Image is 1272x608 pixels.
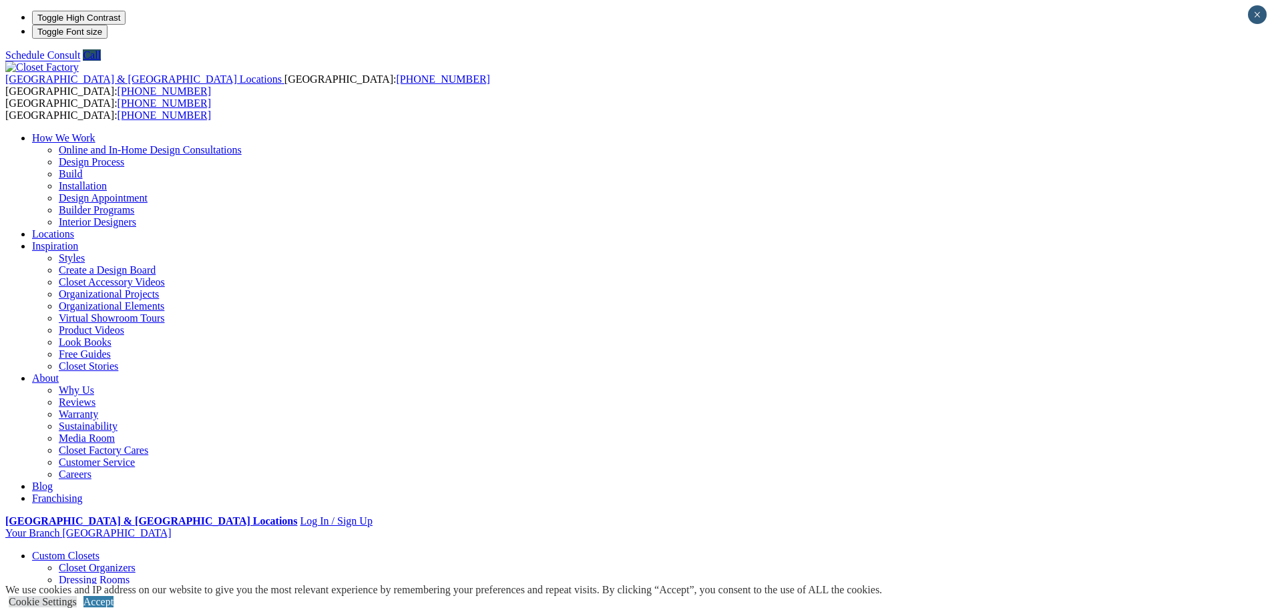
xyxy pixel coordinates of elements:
a: Blog [32,481,53,492]
a: About [32,372,59,384]
a: Closet Accessory Videos [59,276,165,288]
span: [GEOGRAPHIC_DATA]: [GEOGRAPHIC_DATA]: [5,97,211,121]
a: [GEOGRAPHIC_DATA] & [GEOGRAPHIC_DATA] Locations [5,73,284,85]
a: Careers [59,469,91,480]
a: Closet Stories [59,360,118,372]
img: Closet Factory [5,61,79,73]
a: Log In / Sign Up [300,515,372,527]
a: Organizational Elements [59,300,164,312]
a: [GEOGRAPHIC_DATA] & [GEOGRAPHIC_DATA] Locations [5,515,297,527]
a: Installation [59,180,107,192]
a: Inspiration [32,240,78,252]
a: Why Us [59,384,94,396]
a: Franchising [32,493,83,504]
a: Custom Closets [32,550,99,561]
a: Virtual Showroom Tours [59,312,165,324]
button: Toggle High Contrast [32,11,126,25]
a: Call [83,49,101,61]
button: Toggle Font size [32,25,108,39]
a: [PHONE_NUMBER] [118,97,211,109]
span: [GEOGRAPHIC_DATA]: [GEOGRAPHIC_DATA]: [5,73,490,97]
a: Build [59,168,83,180]
a: Styles [59,252,85,264]
a: Product Videos [59,324,124,336]
a: How We Work [32,132,95,143]
a: [PHONE_NUMBER] [118,109,211,121]
span: [GEOGRAPHIC_DATA] & [GEOGRAPHIC_DATA] Locations [5,73,282,85]
a: Customer Service [59,457,135,468]
span: [GEOGRAPHIC_DATA] [62,527,171,539]
a: Locations [32,228,74,240]
a: [PHONE_NUMBER] [396,73,489,85]
a: Design Appointment [59,192,148,204]
a: Organizational Projects [59,288,159,300]
a: Design Process [59,156,124,168]
a: Sustainability [59,420,118,432]
a: Accept [83,596,114,607]
span: Toggle Font size [37,27,102,37]
a: Media Room [59,432,115,444]
a: Dressing Rooms [59,574,130,585]
span: Your Branch [5,527,59,539]
a: Cookie Settings [9,596,77,607]
a: [PHONE_NUMBER] [118,85,211,97]
a: Free Guides [59,348,111,360]
div: We use cookies and IP address on our website to give you the most relevant experience by remember... [5,584,882,596]
a: Your Branch [GEOGRAPHIC_DATA] [5,527,172,539]
span: Toggle High Contrast [37,13,120,23]
a: Online and In-Home Design Consultations [59,144,242,156]
a: Schedule Consult [5,49,80,61]
a: Closet Organizers [59,562,136,573]
a: Warranty [59,408,98,420]
a: Interior Designers [59,216,136,228]
a: Reviews [59,396,95,408]
a: Closet Factory Cares [59,444,148,456]
a: Builder Programs [59,204,134,216]
a: Look Books [59,336,112,348]
button: Close [1248,5,1267,24]
a: Create a Design Board [59,264,156,276]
